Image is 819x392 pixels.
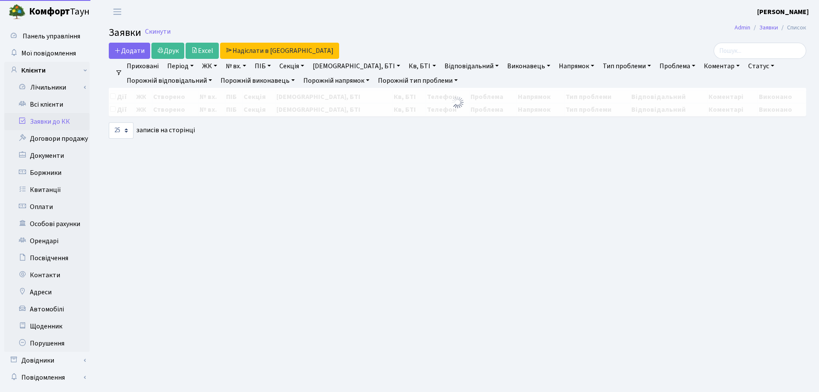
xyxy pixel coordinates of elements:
a: Заявки [759,23,778,32]
a: Порожній напрямок [300,73,373,88]
a: Admin [735,23,750,32]
a: Період [164,59,197,73]
select: записів на сторінці [109,122,134,139]
a: Порожній тип проблеми [375,73,461,88]
a: Порушення [4,335,90,352]
span: Панель управління [23,32,80,41]
nav: breadcrumb [722,19,819,37]
a: Щоденник [4,318,90,335]
a: Посвідчення [4,250,90,267]
span: Мої повідомлення [21,49,76,58]
label: записів на сторінці [109,122,195,139]
span: Заявки [109,25,141,40]
a: Порожній виконавець [217,73,298,88]
a: Коментар [700,59,743,73]
a: Виконавець [504,59,554,73]
a: ПІБ [251,59,274,73]
a: Автомобілі [4,301,90,318]
a: Квитанції [4,181,90,198]
a: Проблема [656,59,699,73]
a: Адреси [4,284,90,301]
a: Повідомлення [4,369,90,386]
a: Відповідальний [441,59,502,73]
a: Статус [745,59,778,73]
b: Комфорт [29,5,70,18]
a: Друк [151,43,184,59]
a: Орендарі [4,232,90,250]
input: Пошук... [714,43,806,59]
a: Скинути [145,28,171,36]
button: Переключити навігацію [107,5,128,19]
a: Довідники [4,352,90,369]
a: Секція [276,59,308,73]
a: Всі клієнти [4,96,90,113]
img: logo.png [9,3,26,20]
a: Надіслати в [GEOGRAPHIC_DATA] [220,43,339,59]
a: ЖК [199,59,221,73]
a: Порожній відповідальний [123,73,215,88]
a: Тип проблеми [599,59,654,73]
a: Оплати [4,198,90,215]
span: Додати [114,46,145,55]
a: Договори продажу [4,130,90,147]
a: Напрямок [555,59,598,73]
a: Приховані [123,59,162,73]
a: Контакти [4,267,90,284]
a: Кв, БТІ [405,59,439,73]
a: Боржники [4,164,90,181]
a: Панель управління [4,28,90,45]
a: Додати [109,43,150,59]
a: Клієнти [4,62,90,79]
a: Особові рахунки [4,215,90,232]
a: [DEMOGRAPHIC_DATA], БТІ [309,59,404,73]
img: Обробка... [451,96,465,109]
a: [PERSON_NAME] [757,7,809,17]
a: Документи [4,147,90,164]
a: Excel [186,43,219,59]
span: Таун [29,5,90,19]
a: Заявки до КК [4,113,90,130]
li: Список [778,23,806,32]
a: Лічильники [10,79,90,96]
a: № вх. [222,59,250,73]
a: Мої повідомлення [4,45,90,62]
